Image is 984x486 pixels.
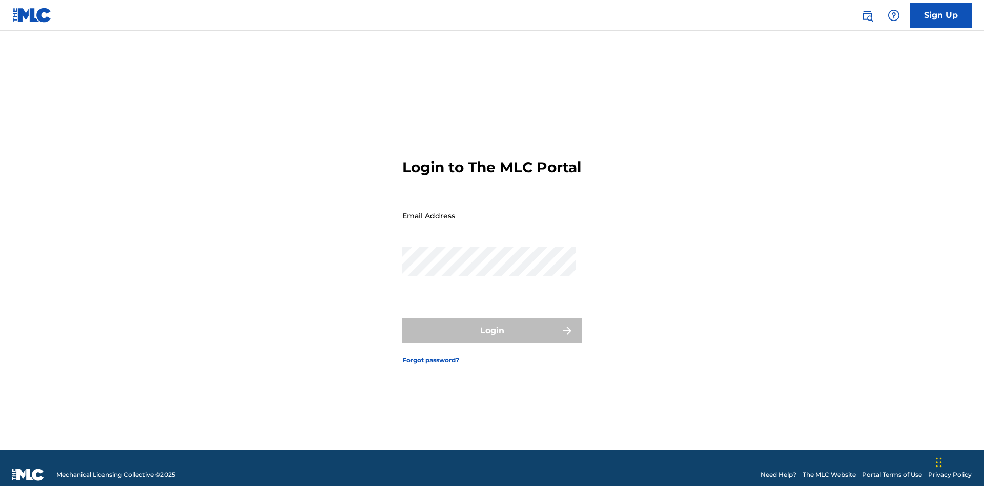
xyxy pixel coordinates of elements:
a: Privacy Policy [928,470,972,479]
iframe: Chat Widget [933,437,984,486]
div: Drag [936,447,942,478]
a: Need Help? [761,470,796,479]
img: help [888,9,900,22]
a: Sign Up [910,3,972,28]
a: The MLC Website [803,470,856,479]
a: Public Search [857,5,877,26]
img: search [861,9,873,22]
a: Portal Terms of Use [862,470,922,479]
img: logo [12,469,44,481]
h3: Login to The MLC Portal [402,158,581,176]
a: Forgot password? [402,356,459,365]
span: Mechanical Licensing Collective © 2025 [56,470,175,479]
img: MLC Logo [12,8,52,23]
div: Help [884,5,904,26]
